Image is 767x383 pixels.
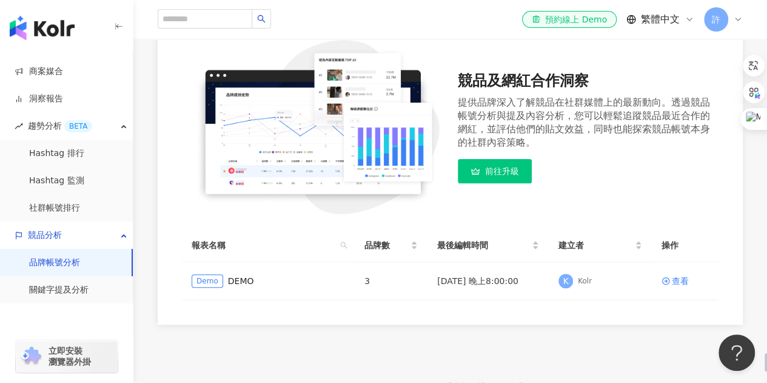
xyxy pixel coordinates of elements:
th: 建立者 [549,229,652,262]
div: Kolr [578,276,592,286]
img: chrome extension [19,347,43,366]
span: K [563,274,568,288]
span: rise [15,122,23,130]
img: 競品及網紅合作洞察 [182,40,443,214]
a: 品牌帳號分析 [29,257,80,269]
span: search [340,242,347,249]
th: 品牌數 [355,229,427,262]
td: [DATE] 晚上8:00:00 [427,262,549,300]
span: 報表名稱 [192,239,335,252]
a: 社群帳號排行 [29,202,80,214]
span: 前往升級 [485,166,519,176]
span: 競品分析 [28,222,62,249]
th: 最後編輯時間 [427,229,549,262]
a: 關鍵字提及分析 [29,284,89,296]
a: 洞察報告 [15,93,63,105]
div: 提供品牌深入了解競品在社群媒體上的最新動向。透過競品帳號分析與提及內容分析，您可以輕鬆追蹤競品最近合作的網紅，並評估他們的貼文效益，同時也能探索競品帳號本身的社群內容策略。 [458,96,719,149]
span: search [257,15,266,23]
span: 最後編輯時間 [437,239,529,252]
span: 趨勢分析 [28,112,92,140]
td: 3 [355,262,427,300]
iframe: Help Scout Beacon - Open [718,334,755,371]
a: Hashtag 排行 [29,147,84,160]
span: 許 [712,13,720,26]
a: 前往升級 [458,159,532,183]
span: 繁體中文 [641,13,680,26]
span: 立即安裝 瀏覽器外掛 [49,345,91,367]
a: 預約線上 Demo [522,11,617,28]
span: search [338,236,350,254]
span: 品牌數 [364,239,408,252]
div: 預約線上 Demo [532,13,607,25]
img: logo [10,16,75,40]
div: BETA [64,120,92,132]
span: Demo [192,274,223,288]
a: Hashtag 監測 [29,175,84,187]
a: 商案媒合 [15,66,63,78]
th: 操作 [652,229,718,262]
a: chrome extension立即安裝 瀏覽器外掛 [16,340,118,373]
div: 競品及網紅合作洞察 [458,71,719,92]
a: DEMO [228,274,254,288]
a: 查看 [661,274,709,288]
span: 建立者 [558,239,632,252]
div: 查看 [672,274,689,288]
